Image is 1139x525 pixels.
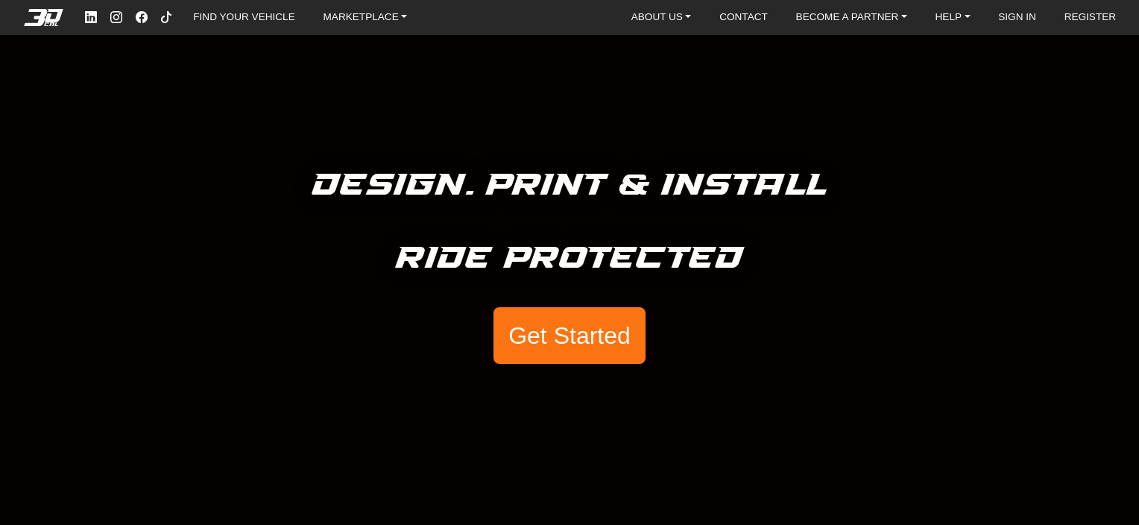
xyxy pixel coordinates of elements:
a: FIND YOUR VEHICLE [187,7,300,28]
a: CONTACT [713,7,774,28]
h5: Design. Print & Install [312,161,827,210]
a: SIGN IN [992,7,1042,28]
a: ABOUT US [625,7,698,28]
a: REGISTER [1058,7,1123,28]
a: MARKETPLACE [318,7,414,28]
button: Get Started [493,307,646,364]
a: HELP [930,7,976,28]
a: BECOME A PARTNER [790,7,913,28]
h5: Ride Protected [396,234,744,283]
